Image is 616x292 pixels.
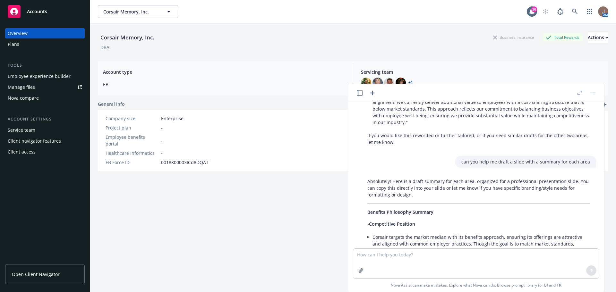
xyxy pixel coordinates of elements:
[408,81,413,85] a: +1
[5,28,85,38] a: Overview
[557,282,561,288] a: TR
[396,78,406,88] img: photo
[8,71,71,81] div: Employee experience builder
[490,33,537,41] div: Business Insurance
[8,125,35,135] div: Service team
[384,78,394,88] img: photo
[161,159,209,166] span: 0018X00003ICd8DQAT
[8,39,19,49] div: Plans
[8,82,35,92] div: Manage files
[5,71,85,81] a: Employee experience builder
[5,125,85,135] a: Service team
[554,5,567,18] a: Report a Bug
[161,137,163,144] span: -
[5,93,85,103] a: Nova compare
[369,221,415,227] span: Competitive Position
[103,69,345,75] span: Account type
[8,93,39,103] div: Nova compare
[5,62,85,69] div: Tools
[367,132,590,146] p: If you would like this reworded or further tailored, or if you need similar drafts for the other ...
[372,232,590,262] li: Corsair targets the market median with its benefits approach, ensuring its offerings are attracti...
[367,178,590,198] p: Absolutely! Here is a draft summary for each area, organized for a professional presentation slid...
[98,5,178,18] button: Corsair Memory, Inc.
[5,39,85,49] a: Plans
[8,28,28,38] div: Overview
[583,5,596,18] a: Switch app
[531,6,537,12] div: 16
[103,8,159,15] span: Corsair Memory, Inc.
[544,282,548,288] a: BI
[361,69,603,75] span: Servicing team
[588,31,608,44] button: Actions
[543,33,583,41] div: Total Rewards
[98,101,125,107] span: General info
[106,159,158,166] div: EB Force ID
[5,147,85,157] a: Client access
[367,221,590,227] p: •
[5,82,85,92] a: Manage files
[5,3,85,21] a: Accounts
[372,78,383,88] img: photo
[598,6,608,17] img: photo
[106,134,158,147] div: Employee benefits portal
[361,78,371,88] img: photo
[8,136,61,146] div: Client navigator features
[103,81,345,88] span: EB
[5,116,85,122] div: Account settings
[161,115,184,122] span: Enterprise
[161,124,163,131] span: -
[8,147,36,157] div: Client access
[461,158,590,165] p: can you help me draft a slide with a summary for each area
[5,136,85,146] a: Client navigator features
[12,271,60,278] span: Open Client Navigator
[539,5,552,18] a: Start snowing
[569,5,581,18] a: Search
[601,101,608,108] a: add
[98,33,157,42] div: Corsair Memory, Inc.
[391,279,561,292] span: Nova Assist can make mistakes. Explore what Nova can do: Browse prompt library for and
[106,115,158,122] div: Company size
[161,150,163,156] span: -
[100,44,112,51] div: DBA: -
[27,9,47,14] span: Accounts
[367,209,433,215] span: Benefits Philosophy Summary
[106,124,158,131] div: Project plan
[106,150,158,156] div: Healthcare Informatics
